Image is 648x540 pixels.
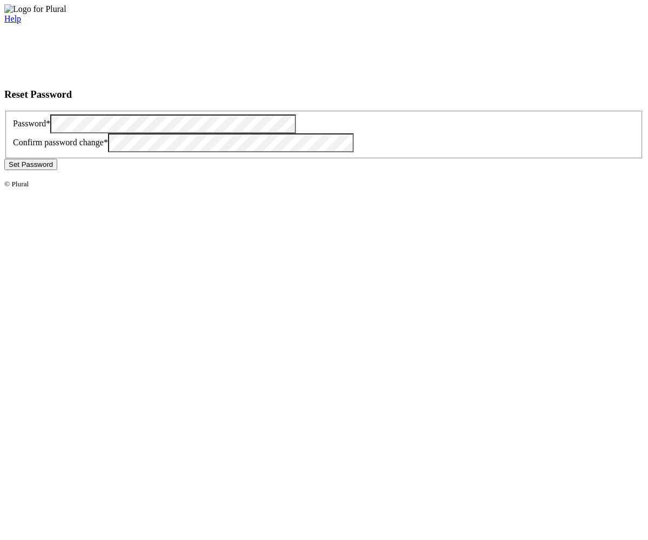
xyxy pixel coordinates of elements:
small: © Plural [4,180,29,188]
label: Password [13,119,50,128]
label: Confirm password change [13,138,108,147]
button: Set Password [4,159,57,170]
img: Logo for Plural [4,4,66,14]
a: Help [4,14,21,23]
h3: Reset Password [4,89,644,100]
